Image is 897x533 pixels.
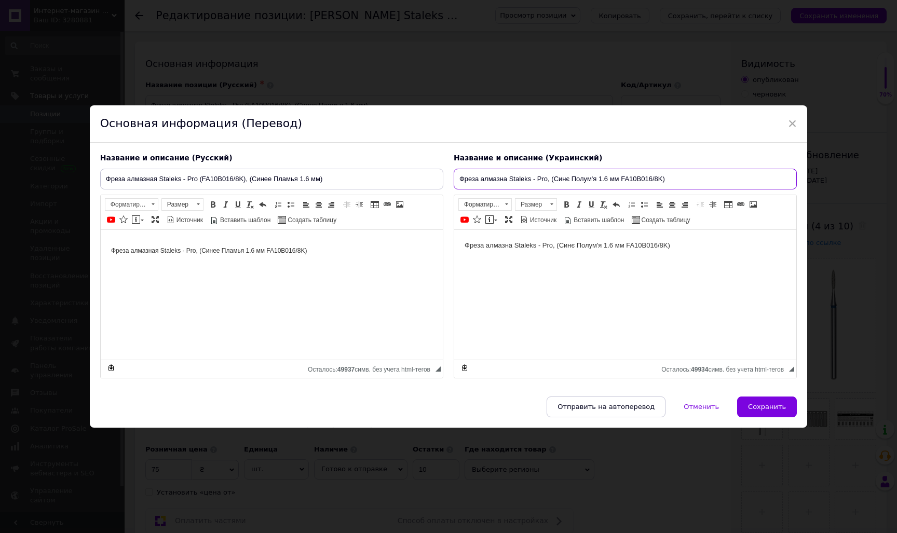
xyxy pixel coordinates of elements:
[626,199,637,210] a: Вставить / удалить нумерованный список
[519,214,558,225] a: Источник
[301,199,312,210] a: По левому краю
[101,230,443,360] iframe: Визуальный текстовый редактор, EE9F87BC-C238-409B-BC59-705C17F6460B
[162,199,193,210] span: Размер
[484,214,499,225] a: Вставить сообщение
[285,199,296,210] a: Вставить / удалить маркированный список
[515,198,557,211] a: Размер
[459,362,470,374] a: Сделать резервную копию сейчас
[90,105,807,143] div: Основная информация (Перевод)
[684,403,719,411] span: Отменить
[454,154,602,162] span: Название и описание (Украинский)
[789,366,794,372] span: Перетащите для изменения размера
[515,199,547,210] span: Размер
[640,216,690,225] span: Создать таблицу
[748,403,786,411] span: Сохранить
[673,397,730,417] button: Отменить
[459,199,501,210] span: Форматирование
[10,17,206,24] span: Фреза алмазная Staleks - Pro, (Синее Пламья 1.6 мм FA10B016/8K)
[382,199,393,210] a: Вставить/Редактировать ссылку (⌘+L)
[436,366,441,372] span: Перетащите для изменения размера
[209,214,272,225] a: Вставить шаблон
[654,199,665,210] a: По левому краю
[547,397,665,417] button: Отправить на автоперевод
[679,199,690,210] a: По правому краю
[454,230,796,360] iframe: Визуальный текстовый редактор, F01145E2-740F-4F2E-A86A-3A029B57A9A6
[572,216,624,225] span: Вставить шаблон
[598,199,609,210] a: Убрать форматирование
[788,115,797,132] span: ×
[503,214,514,225] a: Развернуть
[105,199,148,210] span: Форматирование
[528,216,556,225] span: Источник
[369,199,380,210] a: Таблица
[257,199,268,210] a: Отменить (⌘+Z)
[337,366,355,373] span: 49937
[273,199,284,210] a: Вставить / удалить нумерованный список
[723,199,734,210] a: Таблица
[354,199,365,210] a: Увеличить отступ
[562,214,626,225] a: Вставить шаблон
[308,363,436,373] div: Подсчет символов
[630,214,692,225] a: Создать таблицу
[207,199,219,210] a: Полужирный (⌘+B)
[747,199,759,210] a: Изображение
[610,199,622,210] a: Отменить (⌘+Z)
[118,214,129,225] a: Вставить иконку
[691,366,708,373] span: 49934
[244,199,256,210] a: Убрать форматирование
[735,199,746,210] a: Вставить/Редактировать ссылку (⌘+L)
[219,216,270,225] span: Вставить шаблон
[175,216,203,225] span: Источник
[661,363,789,373] div: Подсчет символов
[558,403,655,411] span: Отправить на автоперевод
[149,214,161,225] a: Развернуть
[276,214,338,225] a: Создать таблицу
[105,198,158,211] a: Форматирование
[105,214,117,225] a: Добавить видео с YouTube
[10,10,564,29] body: Визуальный текстовый редактор, FA3F3A49-BE2B-4411-8A24-AD3020ACA31B
[130,214,145,225] a: Вставить сообщение
[100,154,233,162] span: Название и описание (Русский)
[161,198,203,211] a: Размер
[458,198,512,211] a: Форматирование
[561,199,572,210] a: Полужирный (⌘+B)
[105,362,117,374] a: Сделать резервную копию сейчас
[573,199,585,210] a: Курсив (⌘+I)
[286,216,336,225] span: Создать таблицу
[586,199,597,210] a: Подчеркнутый (⌘+U)
[737,397,797,417] button: Сохранить
[313,199,324,210] a: По центру
[325,199,337,210] a: По правому краю
[667,199,678,210] a: По центру
[638,199,650,210] a: Вставить / удалить маркированный список
[459,214,470,225] a: Добавить видео с YouTube
[695,199,706,210] a: Уменьшить отступ
[707,199,718,210] a: Увеличить отступ
[232,199,243,210] a: Подчеркнутый (⌘+U)
[165,214,205,225] a: Источник
[220,199,231,210] a: Курсив (⌘+I)
[341,199,352,210] a: Уменьшить отступ
[394,199,405,210] a: Изображение
[471,214,483,225] a: Вставить иконку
